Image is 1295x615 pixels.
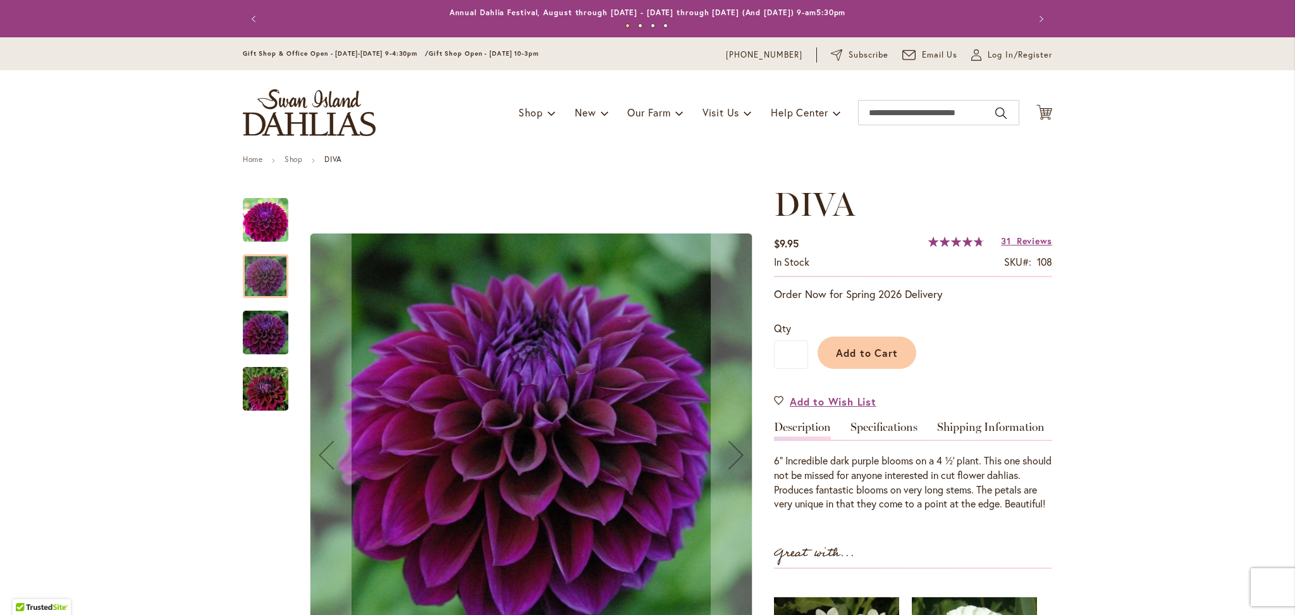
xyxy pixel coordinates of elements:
[902,49,958,61] a: Email Us
[836,346,899,359] span: Add to Cart
[774,421,1052,511] div: Detailed Product Info
[1027,6,1052,32] button: Next
[243,197,288,243] img: Diva
[726,49,802,61] a: [PHONE_NUMBER]
[774,255,809,270] div: Availability
[774,255,809,268] span: In stock
[790,394,876,409] span: Add to Wish List
[9,570,45,606] iframe: Launch Accessibility Center
[774,237,799,250] span: $9.95
[285,154,302,164] a: Shop
[774,543,855,564] strong: Great with...
[638,23,642,28] button: 2 of 4
[575,106,596,119] span: New
[651,23,655,28] button: 3 of 4
[220,302,311,363] img: Diva
[243,49,429,58] span: Gift Shop & Office Open - [DATE]-[DATE] 9-4:30pm /
[243,242,301,298] div: Diva
[625,23,630,28] button: 1 of 4
[703,106,739,119] span: Visit Us
[774,421,831,440] a: Description
[243,354,288,411] div: Diva
[243,89,376,136] a: store logo
[928,237,984,247] div: 95%
[849,49,888,61] span: Subscribe
[519,106,543,119] span: Shop
[774,287,1052,302] p: Order Now for Spring 2026 Delivery
[450,8,846,17] a: Annual Dahlia Festival, August through [DATE] - [DATE] through [DATE] (And [DATE]) 9-am5:30pm
[937,421,1045,440] a: Shipping Information
[1001,235,1010,247] span: 31
[771,106,828,119] span: Help Center
[774,184,855,224] span: DIVA
[971,49,1052,61] a: Log In/Register
[243,298,301,354] div: Diva
[429,49,539,58] span: Gift Shop Open - [DATE] 10-3pm
[818,337,916,369] button: Add to Cart
[1004,255,1031,268] strong: SKU
[1001,235,1052,247] a: 31 Reviews
[922,49,958,61] span: Email Us
[850,421,918,440] a: Specifications
[774,394,876,409] a: Add to Wish List
[243,185,301,242] div: Diva
[243,6,268,32] button: Previous
[1037,255,1052,270] div: 108
[831,49,888,61] a: Subscribe
[243,154,262,164] a: Home
[220,359,311,419] img: Diva
[988,49,1052,61] span: Log In/Register
[663,23,668,28] button: 4 of 4
[627,106,670,119] span: Our Farm
[774,454,1052,511] div: 6” Incredible dark purple blooms on a 4 ½’ plant. This one should not be missed for anyone intere...
[1017,235,1052,247] span: Reviews
[774,321,791,335] span: Qty
[324,154,341,164] strong: DIVA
